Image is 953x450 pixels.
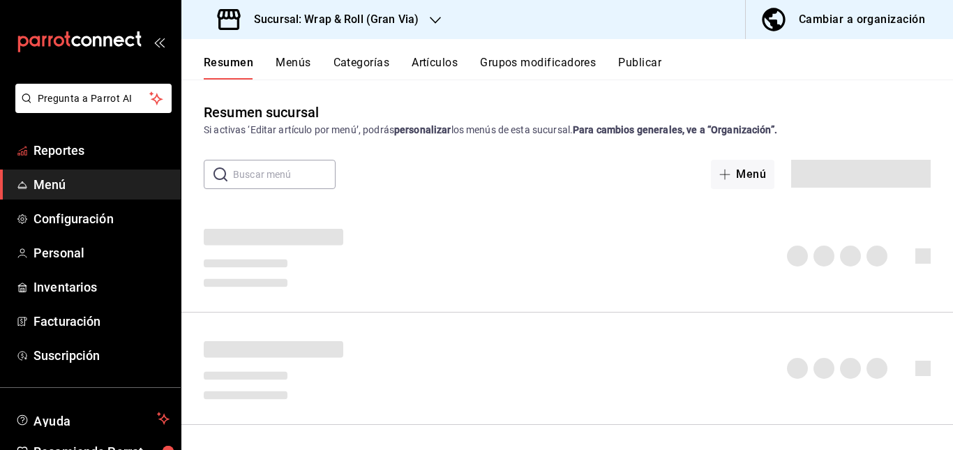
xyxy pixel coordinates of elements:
[33,175,170,194] span: Menú
[799,10,925,29] div: Cambiar a organización
[233,160,336,188] input: Buscar menú
[276,56,310,80] button: Menús
[38,91,150,106] span: Pregunta a Parrot AI
[33,312,170,331] span: Facturación
[243,11,419,28] h3: Sucursal: Wrap & Roll (Gran Via)
[33,410,151,427] span: Ayuda
[480,56,596,80] button: Grupos modificadores
[10,101,172,116] a: Pregunta a Parrot AI
[15,84,172,113] button: Pregunta a Parrot AI
[204,123,931,137] div: Si activas ‘Editar artículo por menú’, podrás los menús de esta sucursal.
[204,56,953,80] div: navigation tabs
[33,346,170,365] span: Suscripción
[204,102,319,123] div: Resumen sucursal
[204,56,253,80] button: Resumen
[33,209,170,228] span: Configuración
[333,56,390,80] button: Categorías
[618,56,661,80] button: Publicar
[412,56,458,80] button: Artículos
[153,36,165,47] button: open_drawer_menu
[33,278,170,297] span: Inventarios
[33,243,170,262] span: Personal
[573,124,777,135] strong: Para cambios generales, ve a “Organización”.
[33,141,170,160] span: Reportes
[711,160,774,189] button: Menú
[394,124,451,135] strong: personalizar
